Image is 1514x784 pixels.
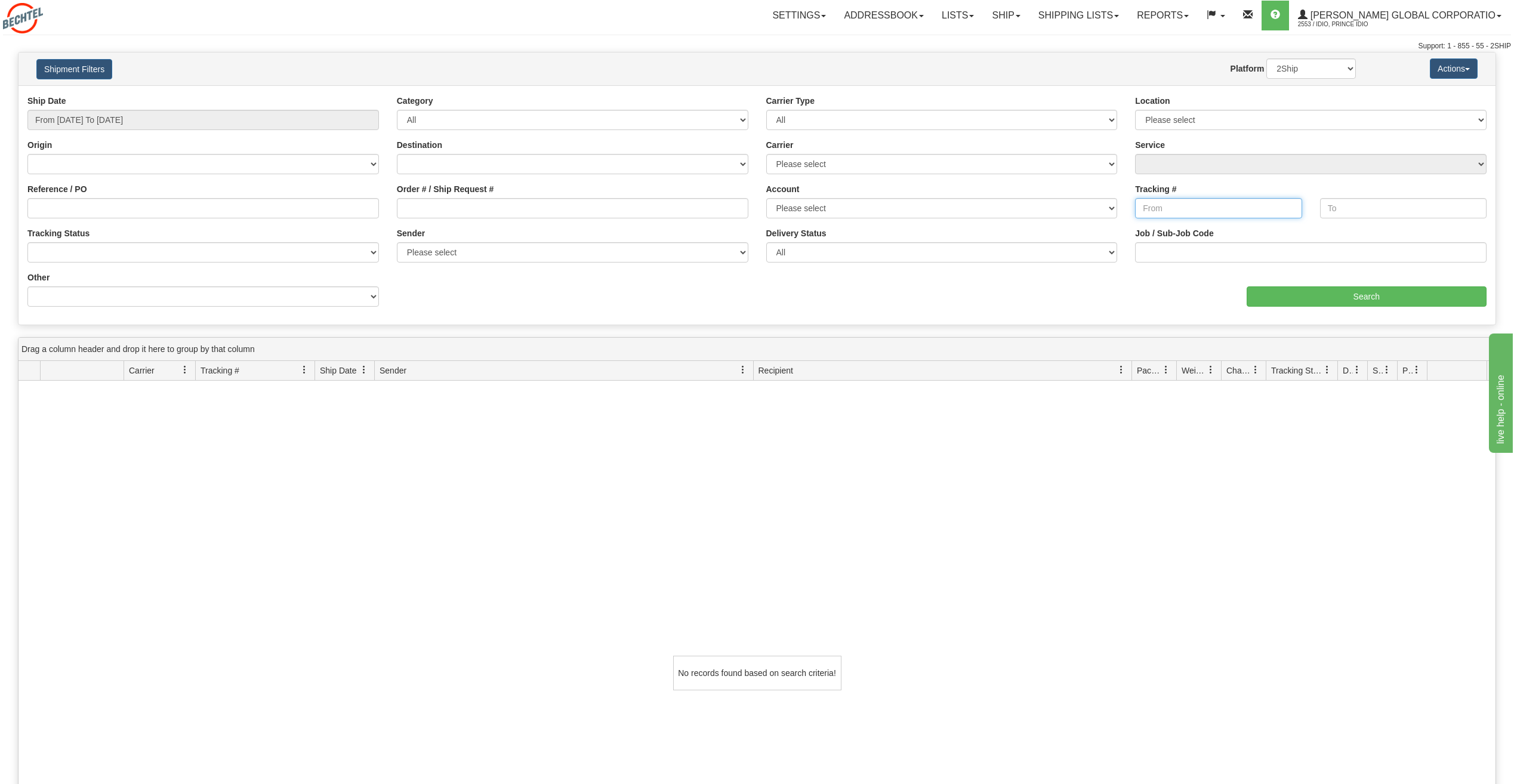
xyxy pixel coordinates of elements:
[1135,198,1302,218] input: From
[380,365,406,376] span: Sender
[3,41,1511,51] div: Support: 1 - 855 - 55 - 2SHIP
[1271,365,1323,376] span: Tracking Status
[27,95,66,107] label: Ship Date
[354,360,374,380] a: Ship Date filter column settings
[766,139,794,151] label: Carrier
[175,360,195,380] a: Carrier filter column settings
[320,365,356,376] span: Ship Date
[129,365,155,376] span: Carrier
[201,365,239,376] span: Tracking #
[1317,360,1337,380] a: Tracking Status filter column settings
[36,59,112,79] button: Shipment Filters
[294,360,314,380] a: Tracking # filter column settings
[1298,18,1387,30] span: 2553 / Idio, Prince Idio
[983,1,1029,30] a: Ship
[733,360,753,380] a: Sender filter column settings
[27,183,87,195] label: Reference / PO
[1487,331,1513,453] iframe: chat widget
[933,1,983,30] a: Lists
[1182,365,1207,376] span: Weight
[1245,360,1266,380] a: Charge filter column settings
[18,338,1496,361] div: grid grouping header
[3,3,43,33] img: logo2553.jpg
[1156,360,1176,380] a: Packages filter column settings
[758,365,793,376] span: Recipient
[27,139,52,151] label: Origin
[1135,227,1213,239] label: Job / Sub-Job Code
[1137,365,1162,376] span: Packages
[1128,1,1198,30] a: Reports
[673,656,841,690] div: No records found based on search criteria!
[1029,1,1128,30] a: Shipping lists
[1320,198,1487,218] input: To
[766,227,827,239] label: Delivery Status
[835,1,933,30] a: Addressbook
[766,95,815,107] label: Carrier Type
[1201,360,1221,380] a: Weight filter column settings
[766,183,800,195] label: Account
[1343,365,1353,376] span: Delivery Status
[1308,10,1496,20] span: [PERSON_NAME] Global Corporatio
[1247,286,1487,307] input: Search
[1135,139,1165,151] label: Service
[1407,360,1427,380] a: Pickup Status filter column settings
[1373,365,1383,376] span: Shipment Issues
[27,227,90,239] label: Tracking Status
[397,183,494,195] label: Order # / Ship Request #
[1111,360,1131,380] a: Recipient filter column settings
[1135,95,1170,107] label: Location
[397,227,425,239] label: Sender
[1289,1,1510,30] a: [PERSON_NAME] Global Corporatio 2553 / Idio, Prince Idio
[1430,58,1478,79] button: Actions
[27,271,50,283] label: Other
[397,139,442,151] label: Destination
[1347,360,1367,380] a: Delivery Status filter column settings
[9,7,110,21] div: live help - online
[397,95,433,107] label: Category
[1226,365,1251,376] span: Charge
[1377,360,1397,380] a: Shipment Issues filter column settings
[1135,183,1176,195] label: Tracking #
[1402,365,1413,376] span: Pickup Status
[763,1,835,30] a: Settings
[1231,63,1265,75] label: Platform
